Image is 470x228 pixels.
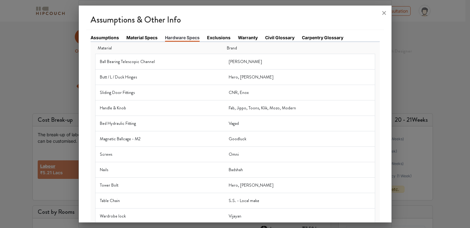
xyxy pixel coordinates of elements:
[224,193,375,209] td: S.S. - Local make
[302,34,343,41] a: Carpentry Glossary
[224,131,375,147] td: Goodluck
[95,193,224,209] td: Table Chain
[165,34,200,42] a: Hardware Specs
[95,70,224,85] td: Butt / L / Duck Hinges
[238,34,258,41] a: Warranty
[224,147,375,162] td: Omni
[224,70,375,85] td: Hero, [PERSON_NAME]
[265,34,294,41] a: Civil Glossary
[224,42,375,54] th: Brand
[224,85,375,100] td: CNR, Enox
[224,100,375,116] td: Fab, Jippo, Toons, Klik, Mozo, Modern
[95,178,224,193] td: Tower Bolt
[224,209,375,224] td: Vijayan
[95,147,224,162] td: Screws
[95,42,224,54] th: Material
[207,34,231,41] a: Exclusions
[95,85,224,100] td: Sliding Door Fittings
[95,54,224,70] td: Ball Bearing Telescopic Channel
[95,131,224,147] td: Magnetic Ballcage - M2
[224,162,375,178] td: Badshah
[91,34,119,41] a: Assumptions
[224,178,375,193] td: Hero, [PERSON_NAME]
[95,100,224,116] td: Handle & Knob
[95,162,224,178] td: Nails
[224,54,375,70] td: [PERSON_NAME]
[95,209,224,224] td: Wardrobe lock
[224,116,375,131] td: Vagad
[126,34,158,41] a: Material Specs
[95,116,224,131] td: Bed Hydraulic Fitting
